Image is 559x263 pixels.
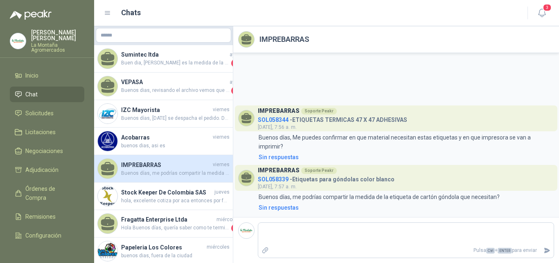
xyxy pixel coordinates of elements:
span: Órdenes de Compra [25,184,77,202]
a: IMPREBARRASviernesBuenos días, me podrías compartir la medida de la etiqueta de cartón góndola qu... [94,155,233,183]
a: Inicio [10,68,84,83]
h4: VEPASA [121,78,228,87]
h4: - Etiquetas para góndolas color blanco [258,174,394,182]
span: [DATE], 7:57 a. m. [258,184,297,190]
span: Hola Buenos días, quería saber como te termino de ir con la muestra del sobre [121,224,230,232]
span: viernes [213,133,230,141]
span: 3 [543,4,552,11]
a: Sin respuestas [257,203,554,212]
span: hola, excelente cotiza por aca entonces por favor. [121,197,230,205]
span: Licitaciones [25,128,56,137]
img: Company Logo [98,131,117,151]
a: Sumintec ltdaayerBuen dia, [PERSON_NAME] es la medida de la bolsa? Por favor me especifican bien ... [94,45,233,73]
p: [PERSON_NAME] [PERSON_NAME] [31,30,84,41]
p: La Montaña Agromercados [31,43,84,53]
a: Órdenes de Compra [10,181,84,206]
h4: Fragatta Enterprise Ltda [121,215,215,224]
img: Logo peakr [10,10,52,20]
label: Adjuntar archivos [258,243,272,258]
span: [DATE], 7:56 a. m. [258,124,297,130]
span: Buenos dias, revisando el archivo vemos que manejan los precintos VP03A, los podemos dejar al mis... [121,87,230,95]
img: Company Logo [10,33,26,49]
p: Pulsa + para enviar [272,243,541,258]
span: Inicio [25,71,38,80]
h4: IZC Mayorista [121,105,211,114]
div: Sin respuestas [259,153,299,162]
a: Configuración [10,228,84,243]
a: Remisiones [10,209,84,224]
span: miércoles [207,243,230,251]
span: Buenos días, [DATE] se despacha el pedido. Debe estar llegando entre [DATE] y [DATE]. [121,114,230,122]
h2: IMPREBARRAS [259,34,309,45]
img: Company Logo [98,104,117,123]
p: Buenos días, me podrías compartir la medida de la etiqueta de cartón góndola que necesitan? [259,192,500,201]
span: Ctrl [486,248,495,254]
a: Company LogoIZC MayoristaviernesBuenos días, [DATE] se despacha el pedido. Debe estar llegando en... [94,100,233,128]
a: Negociaciones [10,143,84,159]
h3: IMPREBARRAS [258,109,300,113]
span: SOL058339 [258,176,289,183]
a: Adjudicación [10,162,84,178]
img: Company Logo [98,186,117,206]
span: viernes [213,161,230,169]
span: 1 [231,87,239,95]
span: ENTER [498,248,512,254]
span: Solicitudes [25,109,54,118]
h4: Sumintec ltda [121,50,228,59]
span: Remisiones [25,212,56,221]
p: Buenos días, Me puedes confirmar en que material necesitan estas etiquetas y en que impresora se ... [259,133,554,151]
h3: IMPREBARRAS [258,168,300,173]
span: miércoles [216,216,239,224]
span: SOL058344 [258,117,289,123]
span: ayer [230,78,239,86]
h4: Papeleria Los Colores [121,243,205,252]
h1: Chats [121,7,141,18]
span: buenos dias, asi es [121,142,230,150]
span: 1 [231,224,239,232]
div: Soporte Peakr [301,167,337,174]
span: Negociaciones [25,146,63,156]
a: Solicitudes [10,105,84,121]
a: VEPASAayerBuenos dias, revisando el archivo vemos que manejan los precintos VP03A, los podemos de... [94,73,233,100]
span: Adjudicación [25,165,59,174]
h4: Stock Keeper De Colombia SAS [121,188,213,197]
h4: - ETIQUETAS TERMICAS 47 X 47 ADHESIVAS [258,114,407,122]
a: Chat [10,87,84,102]
button: 3 [534,6,549,21]
span: ayer [230,51,239,59]
span: jueves [214,188,230,196]
h4: IMPREBARRAS [121,160,211,169]
span: Chat [25,90,38,99]
a: Company LogoAcobarrasviernesbuenos dias, asi es [94,128,233,155]
a: Fragatta Enterprise LtdamiércolesHola Buenos días, quería saber como te termino de ir con la mues... [94,210,233,238]
button: Enviar [540,243,554,258]
h4: Acobarras [121,133,211,142]
div: Soporte Peakr [301,108,337,114]
span: Configuración [25,231,61,240]
img: Company Logo [98,241,117,261]
span: 1 [231,59,239,67]
span: viernes [213,106,230,114]
img: Company Logo [239,223,254,238]
a: Licitaciones [10,124,84,140]
span: buenos dias, fuera de la ciudad [121,252,230,260]
a: Sin respuestas [257,153,554,162]
a: Company LogoStock Keeper De Colombia SASjueveshola, excelente cotiza por aca entonces por favor. [94,183,233,210]
span: Buen dia, [PERSON_NAME] es la medida de la bolsa? Por favor me especifican bien la medida por fav... [121,59,230,67]
div: Sin respuestas [259,203,299,212]
span: Buenos días, me podrías compartir la medida de la etiqueta de cartón góndola que necesitan? [121,169,230,177]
